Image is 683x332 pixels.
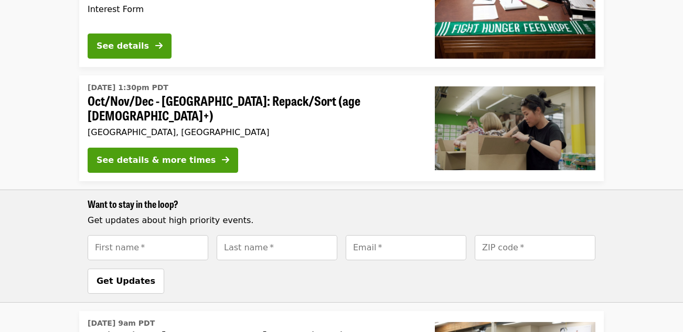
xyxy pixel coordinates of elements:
[88,4,144,14] span: Interest Form
[88,269,164,294] button: Get Updates
[346,235,466,260] input: [object Object]
[88,82,168,93] time: [DATE] 1:30pm PDT
[88,215,253,225] span: Get updates about high priority events.
[88,127,418,137] div: [GEOGRAPHIC_DATA], [GEOGRAPHIC_DATA]
[97,276,155,286] span: Get Updates
[88,318,155,329] time: [DATE] 9am PDT
[97,40,149,52] div: See details
[79,75,604,182] a: See details for "Oct/Nov/Dec - Portland: Repack/Sort (age 8+)"
[222,155,229,165] i: arrow-right icon
[435,86,595,170] img: Oct/Nov/Dec - Portland: Repack/Sort (age 8+) organized by Oregon Food Bank
[475,235,595,260] input: [object Object]
[88,235,208,260] input: [object Object]
[88,197,178,211] span: Want to stay in the loop?
[88,148,238,173] button: See details & more times
[217,235,337,260] input: [object Object]
[88,34,172,59] button: See details
[155,41,163,51] i: arrow-right icon
[88,93,418,124] span: Oct/Nov/Dec - [GEOGRAPHIC_DATA]: Repack/Sort (age [DEMOGRAPHIC_DATA]+)
[97,154,216,167] div: See details & more times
